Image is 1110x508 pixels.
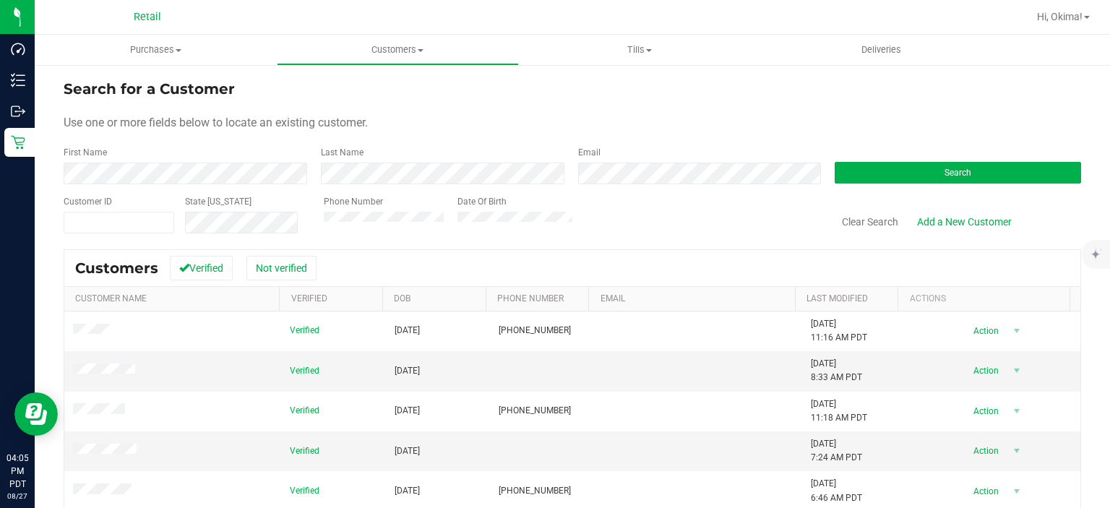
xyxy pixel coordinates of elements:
span: Verified [290,484,319,498]
span: Customers [277,43,518,56]
span: Deliveries [842,43,921,56]
span: Verified [290,444,319,458]
a: Verified [291,293,327,303]
inline-svg: Retail [11,135,25,150]
inline-svg: Outbound [11,104,25,119]
span: Action [961,361,1008,381]
label: Last Name [321,146,363,159]
span: Retail [134,11,161,23]
span: Action [961,321,1008,341]
inline-svg: Dashboard [11,42,25,56]
span: Action [961,441,1008,461]
span: Verified [290,364,319,378]
span: select [1008,361,1026,381]
span: [PHONE_NUMBER] [499,404,571,418]
span: [DATE] [395,364,420,378]
label: First Name [64,146,107,159]
span: Customers [75,259,158,277]
span: [DATE] 11:18 AM PDT [811,397,867,425]
button: Search [835,162,1081,184]
span: [DATE] 6:46 AM PDT [811,477,862,504]
label: Date Of Birth [457,195,507,208]
span: [DATE] 11:16 AM PDT [811,317,867,345]
a: Add a New Customer [908,210,1021,234]
span: select [1008,321,1026,341]
span: Action [961,481,1008,501]
a: Phone Number [497,293,564,303]
a: Email [601,293,625,303]
div: Actions [910,293,1064,303]
a: Customers [277,35,519,65]
span: Search for a Customer [64,80,235,98]
span: select [1008,441,1026,461]
span: [DATE] [395,324,420,337]
span: [DATE] [395,404,420,418]
span: select [1008,401,1026,421]
span: Use one or more fields below to locate an existing customer. [64,116,368,129]
label: Email [578,146,601,159]
span: [DATE] 8:33 AM PDT [811,357,862,384]
a: Last Modified [806,293,868,303]
button: Not verified [246,256,317,280]
label: Phone Number [324,195,383,208]
span: [PHONE_NUMBER] [499,484,571,498]
a: Deliveries [760,35,1002,65]
p: 04:05 PM PDT [7,452,28,491]
span: select [1008,481,1026,501]
a: DOB [394,293,410,303]
span: Verified [290,324,319,337]
span: Tills [520,43,760,56]
button: Clear Search [832,210,908,234]
span: Action [961,401,1008,421]
span: [DATE] [395,484,420,498]
span: Search [945,168,971,178]
button: Verified [170,256,233,280]
span: [PHONE_NUMBER] [499,324,571,337]
span: Verified [290,404,319,418]
span: [DATE] 7:24 AM PDT [811,437,862,465]
iframe: Resource center [14,392,58,436]
a: Tills [519,35,761,65]
span: Purchases [35,43,277,56]
label: State [US_STATE] [185,195,251,208]
inline-svg: Inventory [11,73,25,87]
label: Customer ID [64,195,112,208]
span: Hi, Okima! [1037,11,1083,22]
a: Purchases [35,35,277,65]
a: Customer Name [75,293,147,303]
p: 08/27 [7,491,28,501]
span: [DATE] [395,444,420,458]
